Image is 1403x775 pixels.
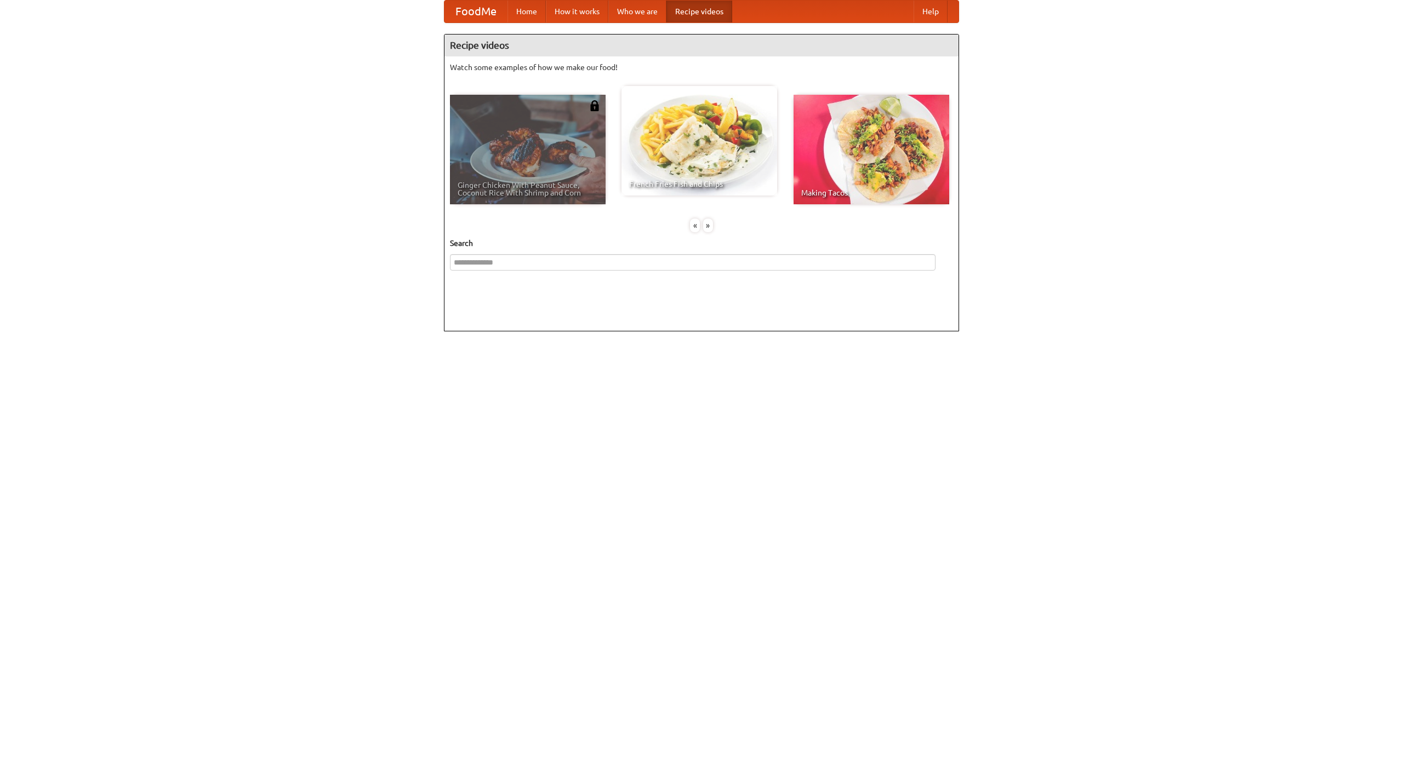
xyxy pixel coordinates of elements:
span: French Fries Fish and Chips [629,180,769,188]
div: « [690,219,700,232]
span: Making Tacos [801,189,942,197]
div: » [703,219,713,232]
a: Help [914,1,948,22]
a: Recipe videos [666,1,732,22]
p: Watch some examples of how we make our food! [450,62,953,73]
a: Home [507,1,546,22]
a: Making Tacos [794,95,949,204]
a: Who we are [608,1,666,22]
img: 483408.png [589,100,600,111]
a: French Fries Fish and Chips [621,86,777,196]
a: How it works [546,1,608,22]
h4: Recipe videos [444,35,959,56]
h5: Search [450,238,953,249]
a: FoodMe [444,1,507,22]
